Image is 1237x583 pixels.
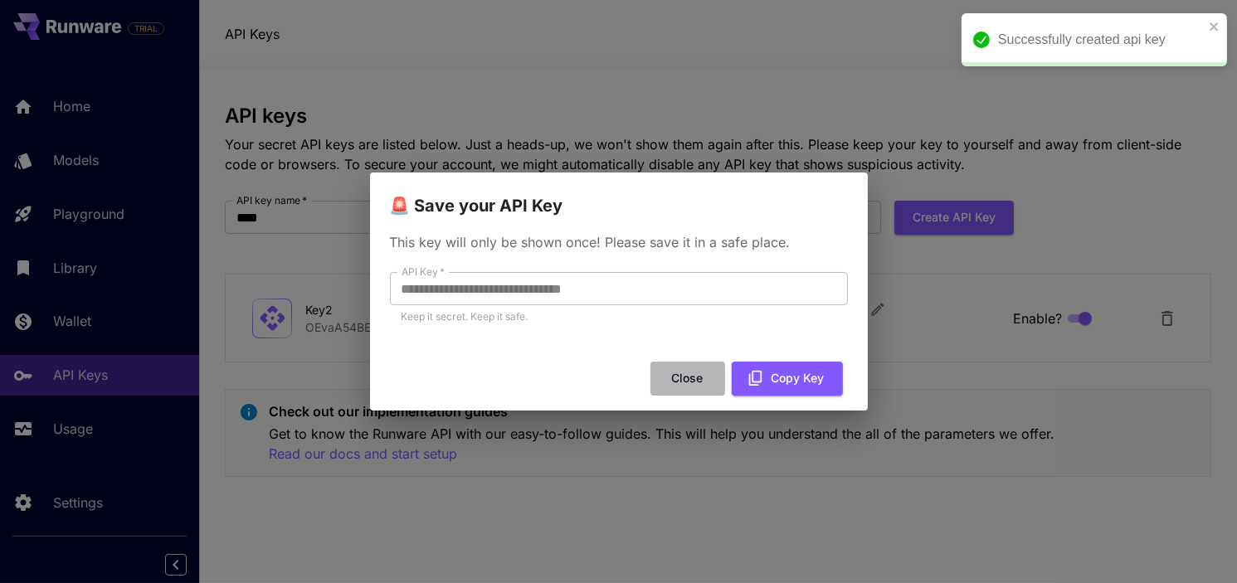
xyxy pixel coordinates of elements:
[402,265,445,279] label: API Key
[390,232,848,252] p: This key will only be shown once! Please save it in a safe place.
[370,172,868,219] h2: 🚨 Save your API Key
[650,362,725,396] button: Close
[1209,20,1220,33] button: close
[402,309,836,325] p: Keep it secret. Keep it safe.
[998,30,1204,50] div: Successfully created api key
[732,362,843,396] button: Copy Key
